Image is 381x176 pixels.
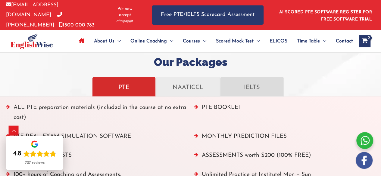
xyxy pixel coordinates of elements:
[6,2,58,17] a: [EMAIL_ADDRESS][DOMAIN_NAME]
[6,12,62,27] a: [PHONE_NUMBER]
[11,33,53,49] img: cropped-ew-logo
[13,150,21,158] div: 4.8
[276,5,375,25] aside: Header Widget 1
[126,31,178,52] a: Online CoachingMenu Toggle
[183,31,200,52] span: Courses
[161,82,215,92] p: NAATICCL
[359,35,370,47] a: View Shopping Cart, empty
[13,150,56,158] div: Rating: 4.8 out of 5
[97,82,151,92] p: PTE
[320,31,326,52] span: Menu Toggle
[59,23,95,28] a: 1300 000 783
[74,31,353,52] nav: Site Navigation: Main Menu
[225,82,279,92] p: IELTS
[200,31,206,52] span: Menu Toggle
[113,6,137,18] span: We now accept
[279,10,372,22] a: AI SCORED PTE SOFTWARE REGISTER FOR FREE SOFTWARE TRIAL
[292,31,331,52] a: Time TableMenu Toggle
[254,31,260,52] span: Menu Toggle
[194,103,375,126] li: PTE BOOKLET
[6,103,187,126] li: ALL PTE preparation materials (included in the course at no extra cost)
[167,31,173,52] span: Menu Toggle
[178,31,211,52] a: CoursesMenu Toggle
[94,31,114,52] span: About Us
[25,160,45,165] div: 727 reviews
[297,31,320,52] span: Time Table
[265,31,292,52] a: ELICOS
[331,31,353,52] a: Contact
[211,31,265,52] a: Scored Mock TestMenu Toggle
[117,20,133,23] img: Afterpay-Logo
[270,31,287,52] span: ELICOS
[89,31,126,52] a: About UsMenu Toggle
[130,31,167,52] span: Online Coaching
[356,152,373,169] img: white-facebook.png
[6,150,187,163] li: 5 FULL MOCK TESTS
[194,131,375,144] li: MONTHLY PREDICTION FILES
[194,150,375,163] li: ASSESSMENTS worth $200 (100% FREE)
[336,31,353,52] span: Contact
[6,131,187,144] li: PTE REAL EXAM SIMULATION SOFTWARE
[152,5,264,24] a: Free PTE/IELTS Scorecard Assessment
[216,31,254,52] span: Scored Mock Test
[114,31,121,52] span: Menu Toggle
